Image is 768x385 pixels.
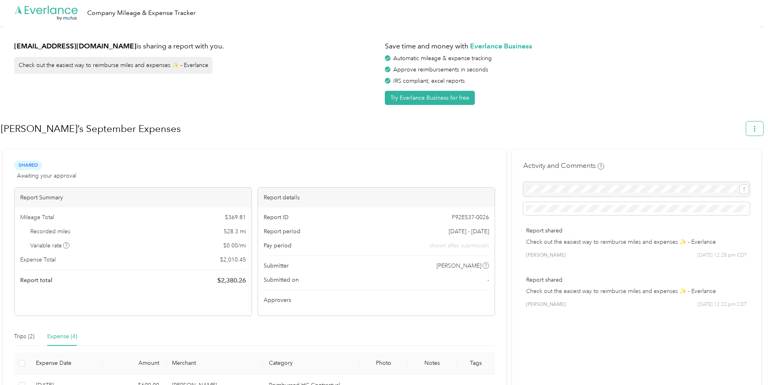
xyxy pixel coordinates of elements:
[385,91,475,105] button: Try Everlance Business for free
[526,238,747,246] p: Check out the easiest way to reimburse miles and expenses ✨ - Everlance
[87,8,196,18] div: Company Mileage & Expense Tracker
[449,227,489,236] span: [DATE] - [DATE]
[14,41,379,51] h1: is sharing a report with you.
[697,252,747,259] span: [DATE] 12:28 pm CDT
[225,213,246,222] span: $ 369.81
[452,213,489,222] span: F92E537-0026
[14,161,42,170] span: Shared
[29,352,102,375] th: Expense Date
[20,276,52,285] span: Report total
[526,301,566,308] span: [PERSON_NAME]
[15,188,252,207] div: Report Summary
[30,241,70,250] span: Variable rate
[697,301,747,308] span: [DATE] 12:22 pm CDT
[526,276,747,284] p: Report shared
[1,119,741,138] h1: Kristin’s September Expenses
[430,241,489,250] span: shown after submission
[393,55,492,62] span: Automatic mileage & expense tracking
[20,255,56,264] span: Expense Total
[20,213,54,222] span: Mileage Total
[14,57,212,74] div: Check out the easiest way to reimburse miles and expenses ✨ - Everlance
[258,188,495,207] div: Report details
[470,42,532,50] strong: Everlance Business
[264,227,300,236] span: Report period
[436,262,481,270] span: [PERSON_NAME]
[264,276,299,284] span: Submitted on
[223,241,246,250] span: $ 0.00 / mi
[526,226,747,235] p: Report shared
[385,41,750,51] h1: Save time and money with
[526,287,747,295] p: Check out the easiest way to reimburse miles and expenses ✨ - Everlance
[47,332,77,341] div: Expense (4)
[264,241,292,250] span: Pay period
[393,66,488,73] span: Approve reimbursements in seconds
[393,77,465,84] span: IRS compliant, excel reports
[456,352,495,375] th: Tags
[487,276,489,284] span: -
[224,227,246,236] span: 528.3 mi
[14,42,136,50] strong: [EMAIL_ADDRESS][DOMAIN_NAME]
[17,172,76,180] span: Awaiting your approval
[523,161,604,171] h4: Activity and Comments
[359,352,408,375] th: Photo
[14,332,34,341] div: Trips (2)
[217,276,246,285] span: $ 2,380.26
[264,296,291,304] span: Approvers
[463,360,489,366] div: Tags
[526,252,566,259] span: [PERSON_NAME]
[220,255,246,264] span: $ 2,010.45
[30,227,70,236] span: Recorded miles
[262,352,359,375] th: Category
[166,352,262,375] th: Merchant
[408,352,456,375] th: Notes
[264,213,289,222] span: Report ID
[103,352,166,375] th: Amount
[264,262,289,270] span: Submitter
